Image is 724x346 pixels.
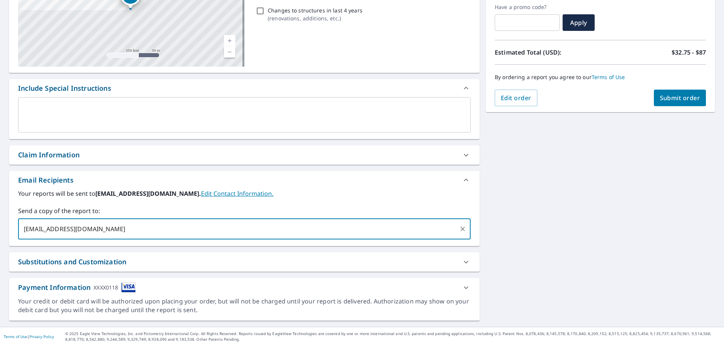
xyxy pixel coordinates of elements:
span: Submit order [660,94,700,102]
button: Submit order [654,90,706,106]
label: Have a promo code? [495,4,560,11]
p: $32.75 - $87 [672,48,706,57]
img: cardImage [121,282,136,293]
span: Edit order [501,94,531,102]
button: Apply [563,14,595,31]
p: | [4,334,54,339]
div: Substitutions and Customization [18,257,126,267]
a: Terms of Use [592,73,625,81]
a: EditContactInfo [201,189,273,198]
a: Current Level 17, Zoom Out [224,46,235,58]
p: Estimated Total (USD): [495,48,600,57]
a: Privacy Policy [29,334,54,339]
div: Your credit or debit card will be authorized upon placing your order, but will not be charged unt... [18,297,471,314]
label: Your reports will be sent to [18,189,471,198]
span: Apply [569,18,589,27]
div: XXXX0118 [94,282,118,293]
div: Email Recipients [9,171,480,189]
div: Payment InformationXXXX0118cardImage [9,278,480,297]
p: © 2025 Eagle View Technologies, Inc. and Pictometry International Corp. All Rights Reserved. Repo... [65,331,720,342]
div: Substitutions and Customization [9,252,480,271]
p: Changes to structures in last 4 years [268,6,362,14]
p: By ordering a report you agree to our [495,74,706,81]
div: Payment Information [18,282,136,293]
a: Current Level 17, Zoom In [224,35,235,46]
button: Edit order [495,90,537,106]
a: Terms of Use [4,334,27,339]
div: Claim Information [9,145,480,165]
div: Include Special Instructions [9,79,480,97]
button: Clear [457,224,468,234]
label: Send a copy of the report to: [18,206,471,215]
div: Claim Information [18,150,80,160]
b: [EMAIL_ADDRESS][DOMAIN_NAME]. [95,189,201,198]
p: ( renovations, additions, etc. ) [268,14,362,22]
div: Email Recipients [18,175,74,185]
div: Include Special Instructions [18,83,111,93]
